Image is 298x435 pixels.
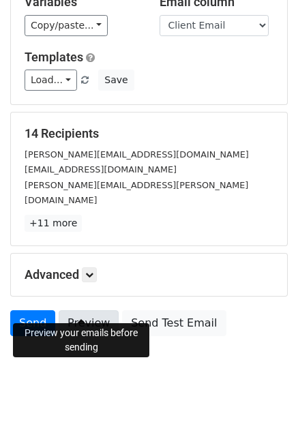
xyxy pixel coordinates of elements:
[25,267,273,282] h5: Advanced
[25,180,248,206] small: [PERSON_NAME][EMAIL_ADDRESS][PERSON_NAME][DOMAIN_NAME]
[98,70,134,91] button: Save
[25,149,249,160] small: [PERSON_NAME][EMAIL_ADDRESS][DOMAIN_NAME]
[230,370,298,435] iframe: Chat Widget
[13,323,149,357] div: Preview your emails before sending
[25,215,82,232] a: +11 more
[25,164,177,175] small: [EMAIL_ADDRESS][DOMAIN_NAME]
[25,50,83,64] a: Templates
[59,310,119,336] a: Preview
[25,15,108,36] a: Copy/paste...
[25,70,77,91] a: Load...
[25,126,273,141] h5: 14 Recipients
[10,310,55,336] a: Send
[122,310,226,336] a: Send Test Email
